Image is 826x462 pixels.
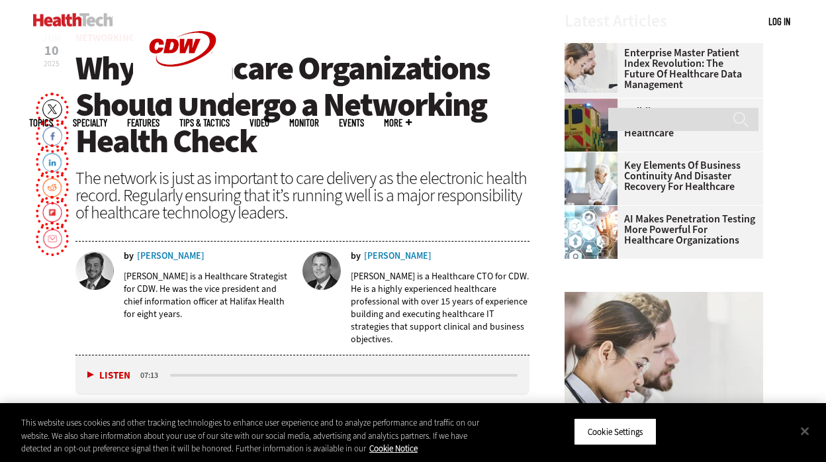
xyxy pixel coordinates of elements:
a: [PERSON_NAME] [364,252,432,261]
a: More information about your privacy [369,443,418,454]
a: Healthcare and hacking concept [565,206,624,216]
img: Tom Stafford [75,252,114,290]
a: Features [127,118,160,128]
a: Events [339,118,364,128]
img: Healthcare and hacking concept [565,206,618,259]
p: [PERSON_NAME] is a Healthcare CTO for CDW. He is a highly experienced healthcare professional wit... [351,270,529,346]
a: [PERSON_NAME] [137,252,205,261]
img: incident response team discusses around a table [565,152,618,205]
span: by [124,252,134,261]
span: Specialty [73,118,107,128]
a: Key Elements of Business Continuity and Disaster Recovery for Healthcare [565,160,755,192]
img: ambulance driving down country road at sunset [565,99,618,152]
button: Close [790,416,819,445]
div: The network is just as important to care delivery as the electronic health record. Regularly ensu... [75,169,529,221]
span: Topics [29,118,53,128]
a: Tips & Tactics [179,118,230,128]
img: Home [33,13,113,26]
a: CDW [133,87,232,101]
a: Video [250,118,269,128]
a: Building Stronger Support Systems for Rural Healthcare [565,107,755,138]
button: Cookie Settings [574,418,657,445]
a: MonITor [289,118,319,128]
div: User menu [768,15,790,28]
button: Listen [87,371,130,381]
div: media player [75,355,529,395]
a: ambulance driving down country road at sunset [565,99,624,109]
div: duration [138,369,168,381]
span: More [384,118,412,128]
div: This website uses cookies and other tracking technologies to enhance user experience and to analy... [21,416,496,455]
a: AI Makes Penetration Testing More Powerful for Healthcare Organizations [565,214,755,246]
a: incident response team discusses around a table [565,152,624,163]
img: Dustin Leek [302,252,341,290]
span: by [351,252,361,261]
p: [PERSON_NAME] is a Healthcare Strategist for CDW. He was the vice president and chief information... [124,270,293,320]
img: medical researchers look at data on desktop monitor [565,292,763,441]
a: Log in [768,15,790,27]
